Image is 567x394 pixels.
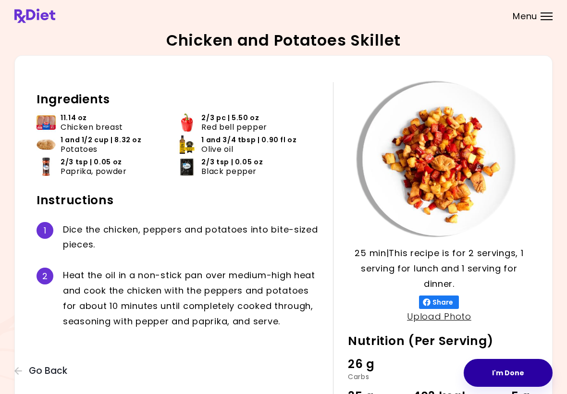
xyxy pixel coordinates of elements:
[29,366,67,376] span: Go Back
[348,355,409,373] div: 26 g
[63,222,319,253] div: D i c e t h e c h i c k e n , p e p p e r s a n d p o t a t o e s i n t o b i t e - s i z e d p i...
[61,113,87,123] span: 11.14 oz
[201,145,233,154] span: Olive oil
[61,158,122,167] span: 2/3 tsp | 0.05 oz
[14,366,72,376] button: Go Back
[348,246,530,292] p: 25 min | This recipe is for 2 servings, 1 serving for lunch and 1 serving for dinner.
[348,373,409,380] div: Carbs
[37,222,53,239] div: 1
[469,355,530,373] div: 17 g
[201,123,267,132] span: Red bell pepper
[201,135,296,145] span: 1 and 3/4 tbsp | 0.90 fl oz
[419,295,459,309] button: Share
[513,12,537,21] span: Menu
[63,268,319,329] div: H e a t t h e o i l i n a n o n - s t i c k p a n o v e r m e d i u m - h i g h h e a t a n d c o...
[201,113,259,123] span: 2/3 pc | 5.50 oz
[61,123,123,132] span: Chicken breast
[348,333,530,349] h2: Nutrition (Per Serving)
[37,193,319,208] h2: Instructions
[464,359,553,387] button: I'm Done
[37,92,319,107] h2: Ingredients
[166,33,401,48] h2: Chicken and Potatoes Skillet
[61,145,98,154] span: Potatoes
[14,9,55,23] img: RxDiet
[431,298,455,306] span: Share
[407,310,471,322] a: Upload Photo
[61,167,127,176] span: Paprika, powder
[61,135,142,145] span: 1 and 1/2 cup | 8.32 oz
[37,268,53,284] div: 2
[201,158,263,167] span: 2/3 tsp | 0.05 oz
[201,167,257,176] span: Black pepper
